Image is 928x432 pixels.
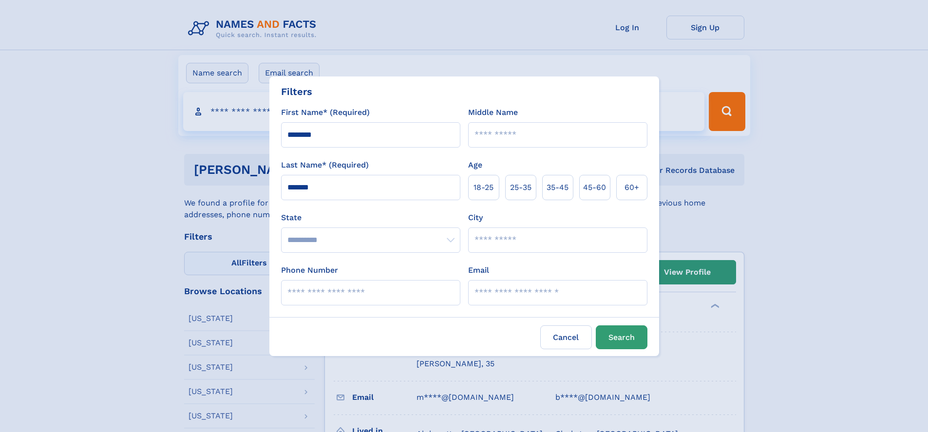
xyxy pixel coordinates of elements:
[281,159,369,171] label: Last Name* (Required)
[596,325,647,349] button: Search
[540,325,592,349] label: Cancel
[583,182,606,193] span: 45‑60
[281,107,370,118] label: First Name* (Required)
[281,84,312,99] div: Filters
[281,212,460,224] label: State
[510,182,531,193] span: 25‑35
[473,182,493,193] span: 18‑25
[547,182,568,193] span: 35‑45
[468,107,518,118] label: Middle Name
[625,182,639,193] span: 60+
[468,159,482,171] label: Age
[468,264,489,276] label: Email
[281,264,338,276] label: Phone Number
[468,212,483,224] label: City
